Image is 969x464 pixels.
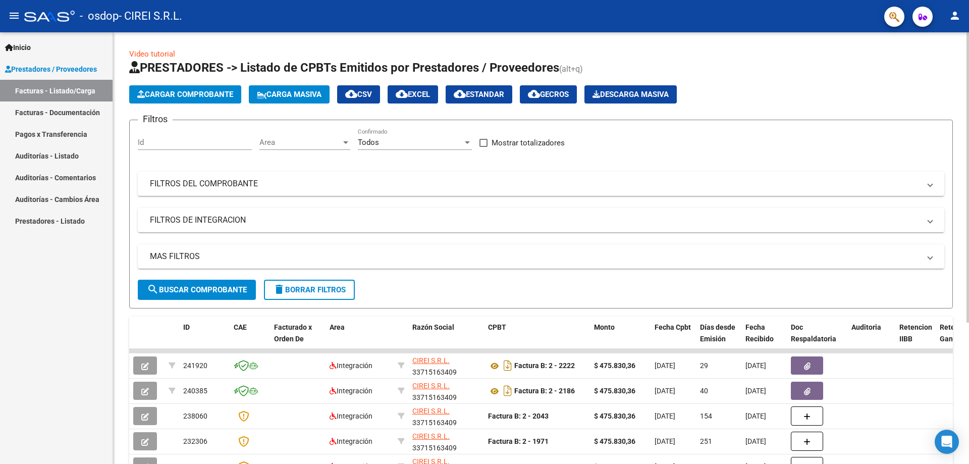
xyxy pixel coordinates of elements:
span: PRESTADORES -> Listado de CPBTs Emitidos por Prestadores / Proveedores [129,61,559,75]
span: Area [259,138,341,147]
span: Gecros [528,90,569,99]
datatable-header-cell: Razón Social [408,317,484,361]
mat-icon: person [949,10,961,22]
mat-icon: cloud_download [454,88,466,100]
button: Estandar [446,85,512,104]
app-download-masive: Descarga masiva de comprobantes (adjuntos) [584,85,677,104]
div: 33715163409 [412,355,480,376]
span: Doc Respaldatoria [791,323,836,343]
span: Integración [330,412,372,420]
span: - CIREI S.R.L. [119,5,182,27]
mat-panel-title: MAS FILTROS [150,251,920,262]
span: Fecha Cpbt [655,323,691,331]
mat-icon: cloud_download [396,88,408,100]
mat-expansion-panel-header: MAS FILTROS [138,244,944,269]
span: Cargar Comprobante [137,90,233,99]
span: Fecha Recibido [745,323,774,343]
datatable-header-cell: CPBT [484,317,590,361]
span: 154 [700,412,712,420]
span: Area [330,323,345,331]
strong: $ 475.830,36 [594,437,635,445]
strong: Factura B: 2 - 2222 [514,362,575,370]
span: 238060 [183,412,207,420]
span: CPBT [488,323,506,331]
button: CSV [337,85,380,104]
strong: $ 475.830,36 [594,362,635,370]
span: EXCEL [396,90,430,99]
datatable-header-cell: Auditoria [847,317,895,361]
div: 33715163409 [412,380,480,401]
button: Carga Masiva [249,85,330,104]
datatable-header-cell: CAE [230,317,270,361]
span: CIREI S.R.L. [412,407,450,415]
span: 29 [700,362,708,370]
span: Estandar [454,90,504,99]
datatable-header-cell: ID [179,317,230,361]
datatable-header-cell: Retencion IIBB [895,317,936,361]
mat-icon: search [147,283,159,295]
mat-panel-title: FILTROS DE INTEGRACION [150,215,920,226]
strong: Factura B: 2 - 1971 [488,437,549,445]
mat-icon: menu [8,10,20,22]
span: Mostrar totalizadores [492,137,565,149]
span: Todos [358,138,379,147]
mat-expansion-panel-header: FILTROS DEL COMPROBANTE [138,172,944,196]
span: 251 [700,437,712,445]
datatable-header-cell: Fecha Recibido [741,317,787,361]
span: [DATE] [655,437,675,445]
i: Descargar documento [501,357,514,374]
span: Integración [330,387,372,395]
span: Inicio [5,42,31,53]
span: [DATE] [745,437,766,445]
span: ID [183,323,190,331]
span: - osdop [80,5,119,27]
span: Prestadores / Proveedores [5,64,97,75]
div: Open Intercom Messenger [935,430,959,454]
span: Monto [594,323,615,331]
datatable-header-cell: Area [326,317,394,361]
span: [DATE] [745,412,766,420]
span: Descarga Masiva [593,90,669,99]
span: Borrar Filtros [273,285,346,294]
mat-icon: cloud_download [345,88,357,100]
datatable-header-cell: Fecha Cpbt [651,317,696,361]
span: CIREI S.R.L. [412,382,450,390]
span: CIREI S.R.L. [412,356,450,365]
span: Carga Masiva [257,90,321,99]
mat-expansion-panel-header: FILTROS DE INTEGRACION [138,208,944,232]
strong: $ 475.830,36 [594,387,635,395]
span: [DATE] [655,362,675,370]
strong: Factura B: 2 - 2186 [514,387,575,395]
button: Buscar Comprobante [138,280,256,300]
span: (alt+q) [559,64,583,74]
span: [DATE] [745,362,766,370]
span: Facturado x Orden De [274,323,312,343]
span: 232306 [183,437,207,445]
span: CAE [234,323,247,331]
div: 33715163409 [412,431,480,452]
strong: $ 475.830,36 [594,412,635,420]
datatable-header-cell: Monto [590,317,651,361]
span: [DATE] [745,387,766,395]
span: Buscar Comprobante [147,285,247,294]
span: Retencion IIBB [899,323,932,343]
span: CIREI S.R.L. [412,432,450,440]
button: Descarga Masiva [584,85,677,104]
span: 241920 [183,362,207,370]
datatable-header-cell: Doc Respaldatoria [787,317,847,361]
span: Días desde Emisión [700,323,735,343]
span: Auditoria [851,323,881,331]
span: [DATE] [655,387,675,395]
button: Gecros [520,85,577,104]
h3: Filtros [138,112,173,126]
div: 33715163409 [412,405,480,427]
strong: Factura B: 2 - 2043 [488,412,549,420]
button: Borrar Filtros [264,280,355,300]
a: Video tutorial [129,49,175,59]
button: Cargar Comprobante [129,85,241,104]
span: Razón Social [412,323,454,331]
datatable-header-cell: Días desde Emisión [696,317,741,361]
mat-icon: cloud_download [528,88,540,100]
i: Descargar documento [501,383,514,399]
span: Integración [330,362,372,370]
